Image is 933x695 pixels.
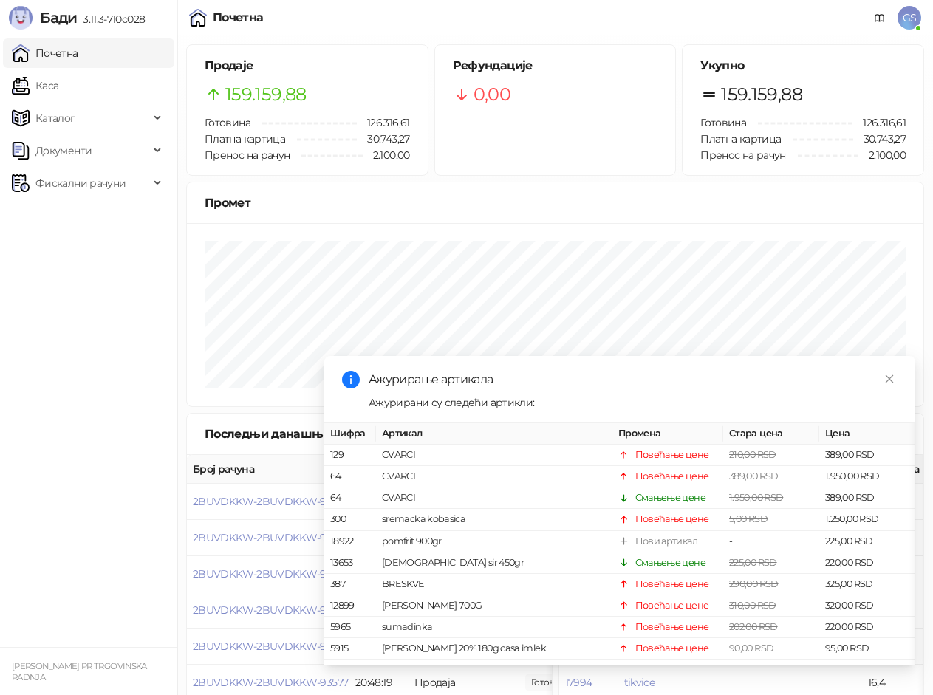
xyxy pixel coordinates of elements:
td: 18922 [324,530,376,552]
td: 64 [324,487,376,509]
h5: Рефундације [453,57,658,75]
a: Close [881,371,898,387]
td: [PERSON_NAME] 20% 180g casa imlek [376,638,612,660]
td: 129 [324,445,376,466]
td: 220,00 RSD [819,552,915,574]
div: Повећање цене [635,512,709,527]
td: coko puding 200g [376,660,612,681]
td: 15459 [324,660,376,681]
small: [PERSON_NAME] PR TRGOVINSKA RADNJA [12,661,147,682]
td: 389,00 RSD [819,487,915,509]
span: 290,00 RSD [729,578,779,589]
span: 360,00 [525,674,575,691]
td: 220,00 RSD [819,617,915,638]
button: 2BUVDKKW-2BUVDKKW-93578 [193,640,349,653]
div: Повећање цене [635,641,709,656]
div: Последњи данашњи рачуни [205,425,400,443]
td: 1.950,00 RSD [819,466,915,487]
td: 5965 [324,617,376,638]
span: 30.743,27 [853,131,906,147]
td: 5915 [324,638,376,660]
div: Повећање цене [635,469,709,484]
span: Документи [35,136,92,165]
span: 225,00 RSD [729,557,777,568]
th: Број рачуна [187,455,349,484]
th: Артикал [376,423,612,445]
th: Промена [612,423,723,445]
td: 145,00 RSD [819,660,915,681]
span: 5,00 RSD [729,513,768,524]
span: 159.159,88 [225,81,307,109]
div: Ажурирани су следећи артикли: [369,394,898,411]
td: pomfrit 900gr [376,530,612,552]
span: Фискални рачуни [35,168,126,198]
span: 310,00 RSD [729,600,776,611]
td: 320,00 RSD [819,595,915,617]
button: 2BUVDKKW-2BUVDKKW-93580 [193,567,349,581]
button: 2BUVDKKW-2BUVDKKW-93579 [193,603,349,617]
span: Готовина [700,116,746,129]
td: CVARCI [376,466,612,487]
div: Повећање цене [635,448,709,462]
td: 387 [324,574,376,595]
div: Почетна [213,12,264,24]
div: Смањење цене [635,490,705,505]
td: [DEMOGRAPHIC_DATA] sir 450gr [376,552,612,574]
button: 2BUVDKKW-2BUVDKKW-93581 [193,531,346,544]
span: 159.159,88 [721,81,802,109]
div: Повећање цене [635,663,709,677]
div: Повећање цене [635,577,709,592]
td: CVARCI [376,445,612,466]
button: 2BUVDKKW-2BUVDKKW-93577 [193,676,348,689]
a: Документација [868,6,892,30]
td: 300 [324,509,376,530]
button: 17994 [565,676,592,689]
th: Шифра [324,423,376,445]
span: Каталог [35,103,75,133]
td: 64 [324,466,376,487]
span: 2.100,00 [858,147,906,163]
td: sumadinka [376,617,612,638]
td: sremacka kobasica [376,509,612,530]
td: 1.250,00 RSD [819,509,915,530]
div: Повећање цене [635,598,709,613]
td: CVARCI [376,487,612,509]
span: Платна картица [205,132,285,145]
td: 95,00 RSD [819,638,915,660]
span: Платна картица [700,132,781,145]
span: 202,00 RSD [729,621,778,632]
span: 2.100,00 [363,147,410,163]
td: 325,00 RSD [819,574,915,595]
div: Смањење цене [635,555,705,570]
span: info-circle [342,371,360,388]
div: Ажурирање артикала [369,371,898,388]
span: tikvice [624,676,655,689]
span: 1.950,00 RSD [729,492,783,503]
span: 389,00 RSD [729,470,779,482]
span: 30.743,27 [357,131,409,147]
th: Цена [819,423,915,445]
td: 225,00 RSD [819,530,915,552]
span: 3.11.3-710c028 [77,13,145,26]
td: [PERSON_NAME] 700G [376,595,612,617]
span: 90,00 RSD [729,643,773,654]
th: Стара цена [723,423,819,445]
a: Почетна [12,38,78,68]
span: 135,00 RSD [729,664,776,675]
td: 389,00 RSD [819,445,915,466]
a: Каса [12,71,58,100]
span: Готовина [205,116,250,129]
button: 2BUVDKKW-2BUVDKKW-93582 [193,495,349,508]
td: BRESKVE [376,574,612,595]
div: Промет [205,194,906,212]
span: 126.316,61 [852,114,906,131]
span: close [884,374,895,384]
h5: Укупно [700,57,906,75]
span: 210,00 RSD [729,449,776,460]
div: Нови артикал [635,533,697,548]
td: 13653 [324,552,376,574]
